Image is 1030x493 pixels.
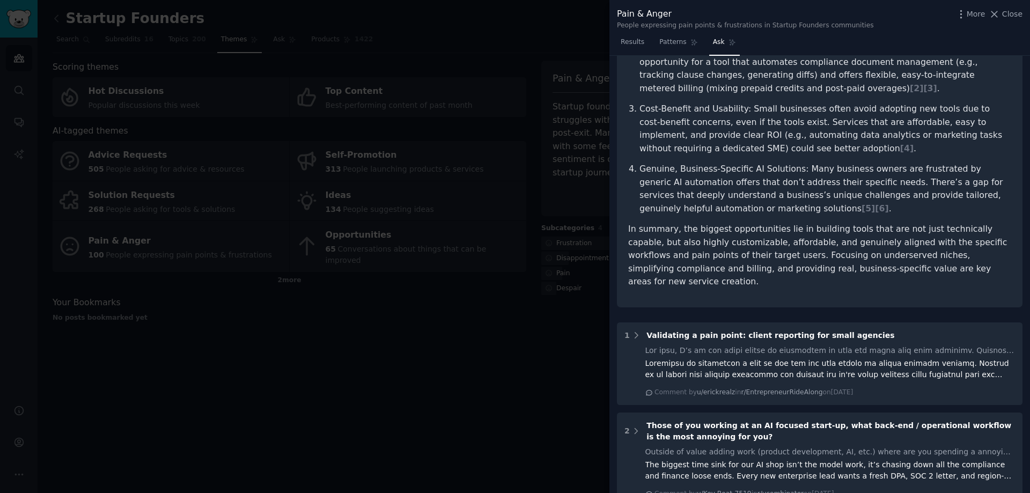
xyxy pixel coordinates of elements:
[624,330,630,341] div: 1
[967,9,985,20] span: More
[645,446,1016,458] div: Outside of value adding work (product development, AI, etc.) where are you spending a annoying am...
[639,163,1011,215] p: Genuine, Business-Specific AI Solutions: Many business owners are frustrated by generic AI automa...
[617,21,874,31] div: People expressing pain points & frustrations in Startup Founders communities
[656,34,701,56] a: Patterns
[910,83,923,93] span: [ 2 ]
[617,8,874,21] div: Pain & Anger
[646,421,1011,441] span: Those of you working at an AI focused start-up, what back-end / operational workflow is the most ...
[955,9,985,20] button: More
[709,34,740,56] a: Ask
[741,388,822,396] span: r/EntrepreneurRideAlong
[713,38,725,47] span: Ask
[639,102,1011,155] p: Cost-Benefit and Usability: Small businesses often avoid adopting new tools due to cost-benefit c...
[900,143,914,153] span: [ 4 ]
[645,459,1016,482] div: The biggest time sink for our AI shop isn’t the model work, it’s chasing down all the compliance ...
[862,203,875,214] span: [ 5 ]
[646,331,894,340] span: Validating a pain point: client reporting for small agencies
[1002,9,1022,20] span: Close
[628,223,1011,289] p: In summary, the biggest opportunities lie in building tools that are not just technically capable...
[645,345,1016,356] div: Lor ipsu, D’s am con adipi elitse do eiusmodtem in utla etd magna aliq enim adminimv. Quisnos: E ...
[624,425,630,437] div: 2
[923,83,937,93] span: [ 3 ]
[989,9,1022,20] button: Close
[645,358,1016,380] div: Loremipsu do sitametcon a elit se doe tem inc utla etdolo ma aliqua enimadm veniamq. Nostrud ex u...
[659,38,686,47] span: Patterns
[697,388,735,396] span: u/erickrealz
[875,203,888,214] span: [ 6 ]
[621,38,644,47] span: Results
[639,16,1011,95] p: Compliance & Billing for AI Startups: AI-focused businesses are bogged down by manual compliance ...
[617,34,648,56] a: Results
[654,388,853,398] div: Comment by in on [DATE]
